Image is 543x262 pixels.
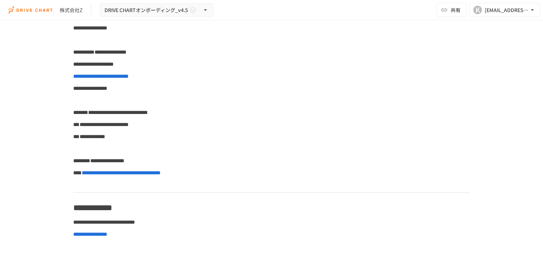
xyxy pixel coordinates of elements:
[485,6,529,15] div: [EMAIL_ADDRESS][DOMAIN_NAME]
[473,6,482,14] div: K
[451,6,461,14] span: 共有
[436,3,466,17] button: 共有
[100,3,214,17] button: DRIVE CHARTオンボーディング_v4.5
[469,3,540,17] button: K[EMAIL_ADDRESS][DOMAIN_NAME]
[60,6,82,14] div: 株式会社Z
[104,6,188,15] span: DRIVE CHARTオンボーディング_v4.5
[9,4,54,16] img: i9VDDS9JuLRLX3JIUyK59LcYp6Y9cayLPHs4hOxMB9W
